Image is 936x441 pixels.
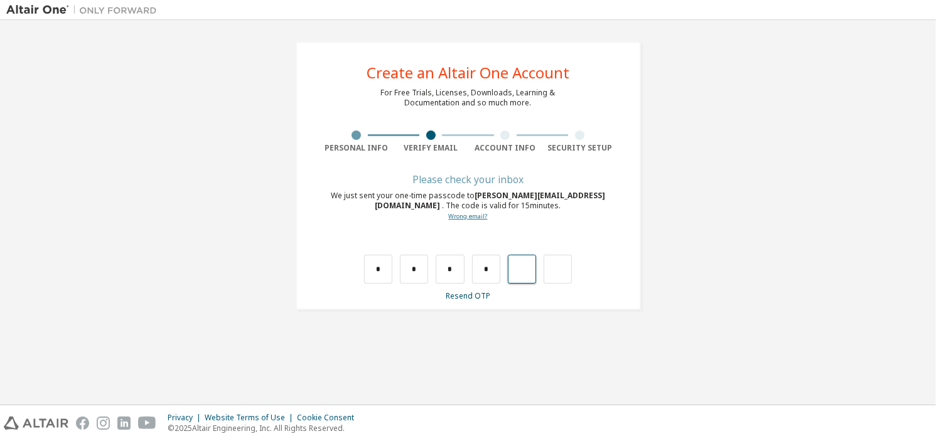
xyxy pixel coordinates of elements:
div: Create an Altair One Account [367,65,569,80]
div: Please check your inbox [320,176,617,183]
div: Security Setup [542,143,617,153]
span: [PERSON_NAME][EMAIL_ADDRESS][DOMAIN_NAME] [375,190,606,211]
div: Privacy [168,413,205,423]
a: Resend OTP [446,290,490,301]
img: linkedin.svg [117,417,131,430]
div: Cookie Consent [297,413,362,423]
div: Account Info [468,143,543,153]
div: Verify Email [394,143,468,153]
div: We just sent your one-time passcode to . The code is valid for 15 minutes. [320,191,617,221]
img: altair_logo.svg [4,417,68,430]
div: Website Terms of Use [205,413,297,423]
div: Personal Info [320,143,394,153]
img: Altair One [6,4,163,16]
img: instagram.svg [97,417,110,430]
div: For Free Trials, Licenses, Downloads, Learning & Documentation and so much more. [381,88,556,108]
img: facebook.svg [76,417,89,430]
p: © 2025 Altair Engineering, Inc. All Rights Reserved. [168,423,362,433]
img: youtube.svg [138,417,156,430]
a: Go back to the registration form [449,212,488,220]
